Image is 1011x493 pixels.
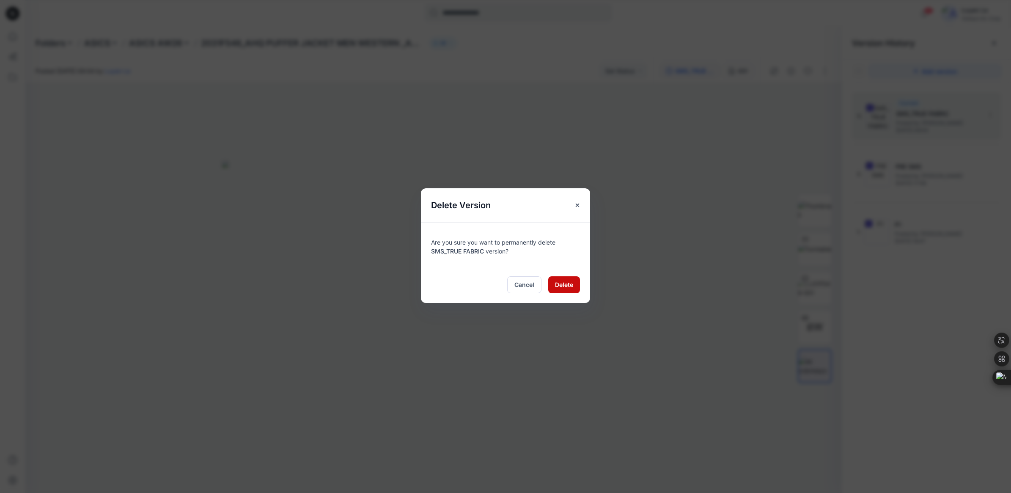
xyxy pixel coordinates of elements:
button: Cancel [507,276,541,293]
h5: Delete Version [421,188,501,222]
span: SMS_TRUE FABRIC [431,248,484,255]
button: Delete [548,276,580,293]
span: Delete [555,280,573,289]
div: Are you sure you want to permanently delete version? [431,233,580,256]
button: Close [570,198,585,213]
span: Cancel [514,280,534,289]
